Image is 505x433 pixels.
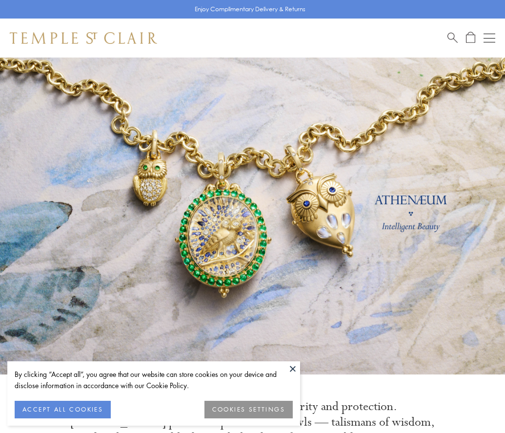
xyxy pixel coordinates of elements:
[204,401,293,418] button: COOKIES SETTINGS
[10,32,157,44] img: Temple St. Clair
[195,4,305,14] p: Enjoy Complimentary Delivery & Returns
[15,369,293,391] div: By clicking “Accept all”, you agree that our website can store cookies on your device and disclos...
[15,401,111,418] button: ACCEPT ALL COOKIES
[466,32,475,44] a: Open Shopping Bag
[447,32,458,44] a: Search
[484,32,495,44] button: Open navigation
